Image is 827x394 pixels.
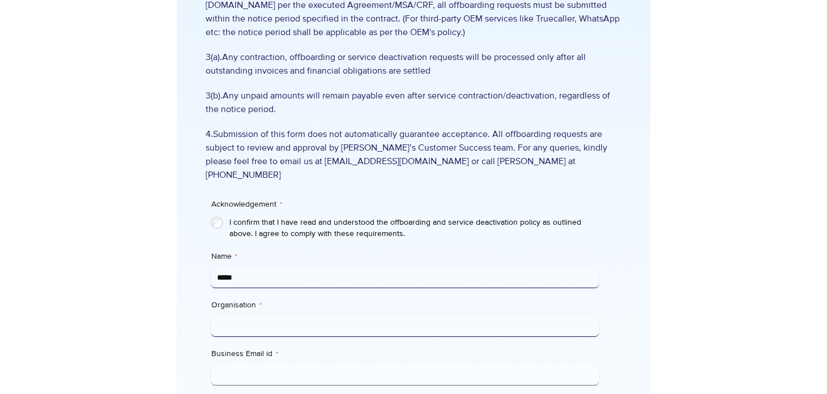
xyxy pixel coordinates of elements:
[211,348,598,359] label: Business Email id
[206,50,621,78] span: 3(a).Any contraction, offboarding or service deactivation requests will be processed only after a...
[206,127,621,182] span: 4.Submission of this form does not automatically guarantee acceptance. All offboarding requests a...
[206,89,621,116] span: 3(b).Any unpaid amounts will remain payable even after service contraction/deactivation, regardle...
[211,199,282,210] legend: Acknowledgement
[229,217,598,239] label: I confirm that I have read and understood the offboarding and service deactivation policy as outl...
[211,251,598,262] label: Name
[211,299,598,311] label: Organisation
